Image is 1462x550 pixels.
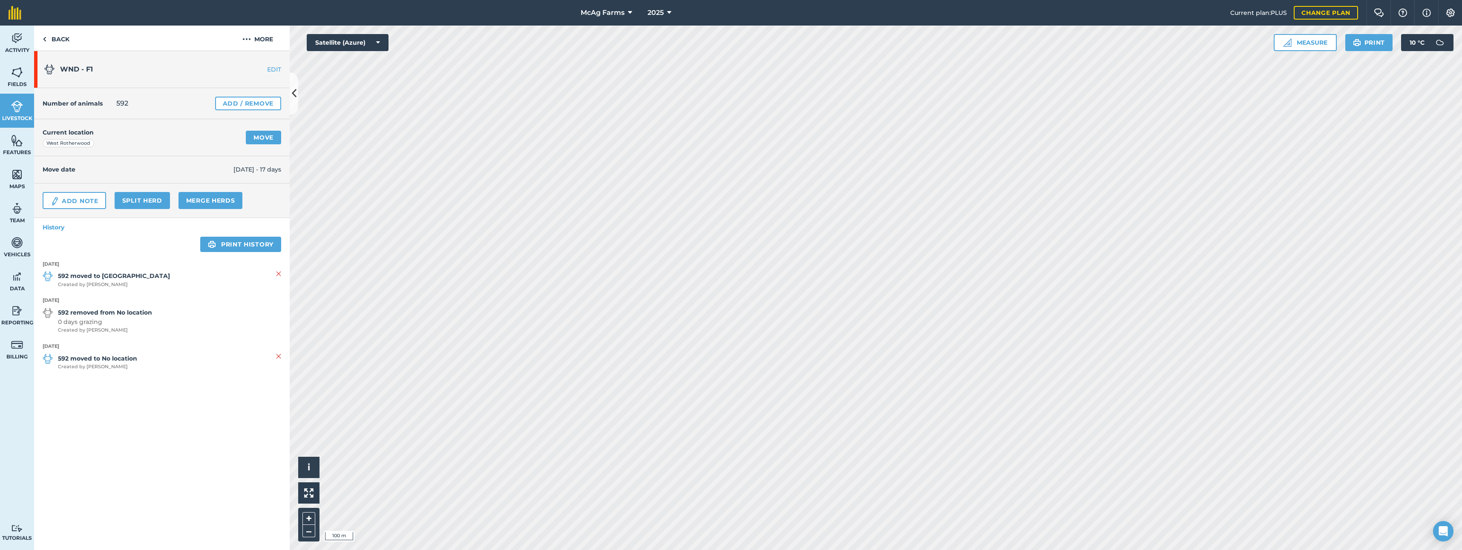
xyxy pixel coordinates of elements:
[276,351,281,361] img: svg+xml;base64,PHN2ZyB4bWxucz0iaHR0cDovL3d3dy53My5vcmcvMjAwMC9zdmciIHdpZHRoPSIyMiIgaGVpZ2h0PSIzMC...
[226,26,290,51] button: More
[308,462,310,473] span: i
[43,128,94,137] h4: Current location
[58,308,152,317] strong: 592 removed from No location
[11,168,23,181] img: svg+xml;base64,PHN2ZyB4bWxucz0iaHR0cDovL3d3dy53My5vcmcvMjAwMC9zdmciIHdpZHRoPSI1NiIgaGVpZ2h0PSI2MC...
[43,343,281,350] strong: [DATE]
[43,297,281,304] strong: [DATE]
[11,338,23,351] img: svg+xml;base64,PD94bWwgdmVyc2lvbj0iMS4wIiBlbmNvZGluZz0idXRmLTgiPz4KPCEtLSBHZW5lcmF0b3I6IEFkb2JlIE...
[1274,34,1337,51] button: Measure
[34,26,78,51] a: Back
[9,6,21,20] img: fieldmargin Logo
[43,308,53,318] img: svg+xml;base64,PD94bWwgdmVyc2lvbj0iMS4wIiBlbmNvZGluZz0idXRmLTgiPz4KPCEtLSBHZW5lcmF0b3I6IEFkb2JlIE...
[215,97,281,110] a: Add / Remove
[304,488,314,498] img: Four arrows, one pointing top left, one top right, one bottom right and the last bottom left
[116,98,128,109] span: 592
[115,192,170,209] a: Split herd
[43,34,46,44] img: svg+xml;base64,PHN2ZyB4bWxucz0iaHR0cDovL3d3dy53My5vcmcvMjAwMC9zdmciIHdpZHRoPSI5IiBoZWlnaHQ9IjI0Ii...
[208,239,216,249] img: svg+xml;base64,PHN2ZyB4bWxucz0iaHR0cDovL3d3dy53My5vcmcvMjAwMC9zdmciIHdpZHRoPSIxOSIgaGVpZ2h0PSIyNC...
[11,270,23,283] img: svg+xml;base64,PD94bWwgdmVyc2lvbj0iMS4wIiBlbmNvZGluZz0idXRmLTgiPz4KPCEtLSBHZW5lcmF0b3I6IEFkb2JlIE...
[58,281,170,289] span: Created by [PERSON_NAME]
[581,8,625,18] span: McAg Farms
[43,261,281,268] strong: [DATE]
[11,304,23,317] img: svg+xml;base64,PD94bWwgdmVyc2lvbj0iMS4wIiBlbmNvZGluZz0idXRmLTgiPz4KPCEtLSBHZW5lcmF0b3I6IEFkb2JlIE...
[1410,34,1425,51] span: 10 ° C
[43,192,106,209] a: Add Note
[11,524,23,533] img: svg+xml;base64,PD94bWwgdmVyc2lvbj0iMS4wIiBlbmNvZGluZz0idXRmLTgiPz4KPCEtLSBHZW5lcmF0b3I6IEFkb2JlIE...
[1433,521,1453,541] div: Open Intercom Messenger
[11,236,23,249] img: svg+xml;base64,PD94bWwgdmVyc2lvbj0iMS4wIiBlbmNvZGluZz0idXRmLTgiPz4KPCEtLSBHZW5lcmF0b3I6IEFkb2JlIE...
[1353,37,1361,48] img: svg+xml;base64,PHN2ZyB4bWxucz0iaHR0cDovL3d3dy53My5vcmcvMjAwMC9zdmciIHdpZHRoPSIxOSIgaGVpZ2h0PSIyNC...
[246,131,281,144] a: Move
[1398,9,1408,17] img: A question mark icon
[43,271,53,281] img: svg+xml;base64,PD94bWwgdmVyc2lvbj0iMS4wIiBlbmNvZGluZz0idXRmLTgiPz4KPCEtLSBHZW5lcmF0b3I6IEFkb2JlIE...
[60,65,93,73] span: WND - F1
[1230,8,1287,17] span: Current plan : PLUS
[233,165,281,174] span: [DATE] - 17 days
[58,271,170,281] strong: 592 moved to [GEOGRAPHIC_DATA]
[34,218,290,237] a: History
[58,327,152,334] span: Created by [PERSON_NAME]
[1374,9,1384,17] img: Two speech bubbles overlapping with the left bubble in the forefront
[1345,34,1393,51] button: Print
[1445,9,1456,17] img: A cog icon
[11,32,23,45] img: svg+xml;base64,PD94bWwgdmVyc2lvbj0iMS4wIiBlbmNvZGluZz0idXRmLTgiPz4KPCEtLSBHZW5lcmF0b3I6IEFkb2JlIE...
[178,192,243,209] a: Merge Herds
[44,64,55,74] img: svg+xml;base64,PD94bWwgdmVyc2lvbj0iMS4wIiBlbmNvZGluZz0idXRmLTgiPz4KPCEtLSBHZW5lcmF0b3I6IEFkb2JlIE...
[11,66,23,79] img: svg+xml;base64,PHN2ZyB4bWxucz0iaHR0cDovL3d3dy53My5vcmcvMjAwMC9zdmciIHdpZHRoPSI1NiIgaGVpZ2h0PSI2MC...
[58,363,137,371] span: Created by [PERSON_NAME]
[298,457,319,478] button: i
[648,8,664,18] span: 2025
[236,65,290,74] a: EDIT
[276,269,281,279] img: svg+xml;base64,PHN2ZyB4bWxucz0iaHR0cDovL3d3dy53My5vcmcvMjAwMC9zdmciIHdpZHRoPSIyMiIgaGVpZ2h0PSIzMC...
[1283,38,1292,47] img: Ruler icon
[242,34,251,44] img: svg+xml;base64,PHN2ZyB4bWxucz0iaHR0cDovL3d3dy53My5vcmcvMjAwMC9zdmciIHdpZHRoPSIyMCIgaGVpZ2h0PSIyNC...
[43,99,103,108] h4: Number of animals
[43,165,233,174] h4: Move date
[1294,6,1358,20] a: Change plan
[43,354,53,364] img: svg+xml;base64,PD94bWwgdmVyc2lvbj0iMS4wIiBlbmNvZGluZz0idXRmLTgiPz4KPCEtLSBHZW5lcmF0b3I6IEFkb2JlIE...
[302,512,315,525] button: +
[200,237,281,252] a: Print history
[1401,34,1453,51] button: 10 °C
[11,134,23,147] img: svg+xml;base64,PHN2ZyB4bWxucz0iaHR0cDovL3d3dy53My5vcmcvMjAwMC9zdmciIHdpZHRoPSI1NiIgaGVpZ2h0PSI2MC...
[11,100,23,113] img: svg+xml;base64,PD94bWwgdmVyc2lvbj0iMS4wIiBlbmNvZGluZz0idXRmLTgiPz4KPCEtLSBHZW5lcmF0b3I6IEFkb2JlIE...
[58,317,152,327] span: 0 days grazing
[1422,8,1431,18] img: svg+xml;base64,PHN2ZyB4bWxucz0iaHR0cDovL3d3dy53My5vcmcvMjAwMC9zdmciIHdpZHRoPSIxNyIgaGVpZ2h0PSIxNy...
[58,354,137,363] strong: 592 moved to No location
[11,202,23,215] img: svg+xml;base64,PD94bWwgdmVyc2lvbj0iMS4wIiBlbmNvZGluZz0idXRmLTgiPz4KPCEtLSBHZW5lcmF0b3I6IEFkb2JlIE...
[50,196,60,206] img: svg+xml;base64,PD94bWwgdmVyc2lvbj0iMS4wIiBlbmNvZGluZz0idXRmLTgiPz4KPCEtLSBHZW5lcmF0b3I6IEFkb2JlIE...
[302,525,315,537] button: –
[43,139,94,148] div: West Rotherwood
[1431,34,1448,51] img: svg+xml;base64,PD94bWwgdmVyc2lvbj0iMS4wIiBlbmNvZGluZz0idXRmLTgiPz4KPCEtLSBHZW5lcmF0b3I6IEFkb2JlIE...
[307,34,389,51] button: Satellite (Azure)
